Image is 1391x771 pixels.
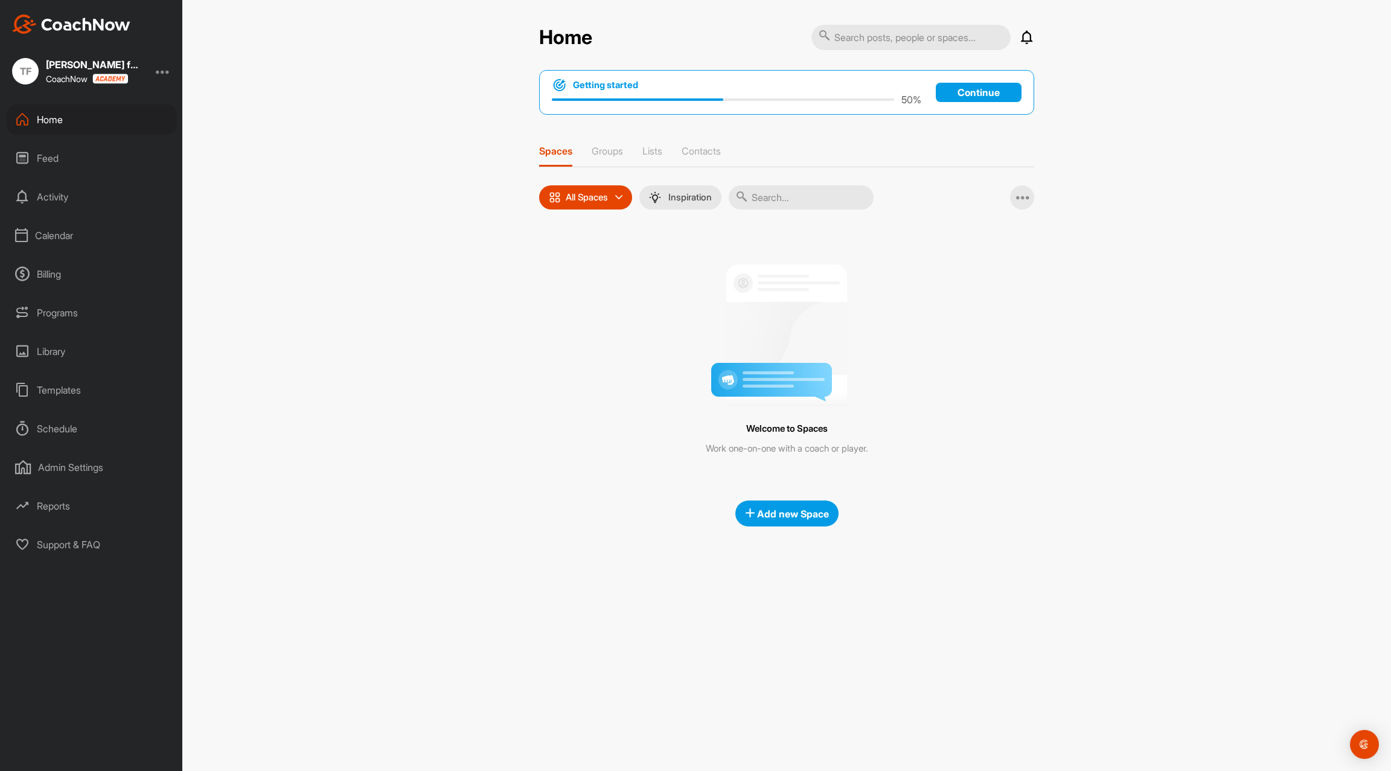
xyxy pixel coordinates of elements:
[7,104,177,135] div: Home
[7,375,177,405] div: Templates
[552,78,567,92] img: bullseye
[1350,730,1379,759] div: Open Intercom Messenger
[7,491,177,521] div: Reports
[592,145,623,157] p: Groups
[7,220,177,251] div: Calendar
[92,74,128,84] img: CoachNow acadmey
[7,259,177,289] div: Billing
[539,145,572,157] p: Spaces
[7,336,177,366] div: Library
[566,421,1007,437] div: Welcome to Spaces
[901,92,921,107] p: 50 %
[7,414,177,444] div: Schedule
[7,529,177,560] div: Support & FAQ
[549,191,561,203] img: icon
[566,193,608,202] p: All Spaces
[936,83,1022,102] a: Continue
[711,255,862,406] img: null-training-space.4365a10810bc57ae709573ae74af4951.png
[649,191,661,203] img: menuIcon
[46,60,142,69] div: [PERSON_NAME] fadmin
[566,442,1007,456] div: Work one-on-one with a coach or player.
[811,25,1011,50] input: Search posts, people or spaces...
[7,298,177,328] div: Programs
[735,501,839,526] button: Add new Space
[745,508,829,520] span: Add new Space
[12,58,39,85] div: TF
[7,452,177,482] div: Admin Settings
[539,26,592,50] h2: Home
[642,145,662,157] p: Lists
[7,143,177,173] div: Feed
[46,74,128,84] div: CoachNow
[7,182,177,212] div: Activity
[729,185,874,210] input: Search...
[573,78,638,92] h1: Getting started
[668,193,712,202] p: Inspiration
[12,14,130,34] img: CoachNow
[682,145,721,157] p: Contacts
